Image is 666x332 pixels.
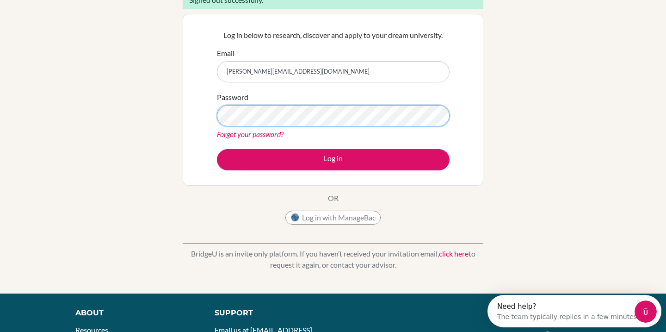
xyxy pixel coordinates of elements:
div: The team typically replies in a few minutes. [10,15,152,25]
iframe: Intercom live chat discovery launcher [487,295,661,327]
button: Log in [217,149,450,170]
div: About [75,307,194,319]
button: Log in with ManageBac [285,211,381,225]
label: Password [217,92,248,103]
a: click here [439,249,469,258]
p: OR [328,193,339,204]
iframe: Intercom live chat [635,301,657,323]
div: Support [215,307,324,319]
label: Email [217,48,234,59]
a: Forgot your password? [217,130,284,138]
p: Log in below to research, discover and apply to your dream university. [217,30,450,41]
div: Open Intercom Messenger [4,4,179,29]
p: BridgeU is an invite only platform. If you haven’t received your invitation email, to request it ... [183,248,483,270]
div: Need help? [10,8,152,15]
